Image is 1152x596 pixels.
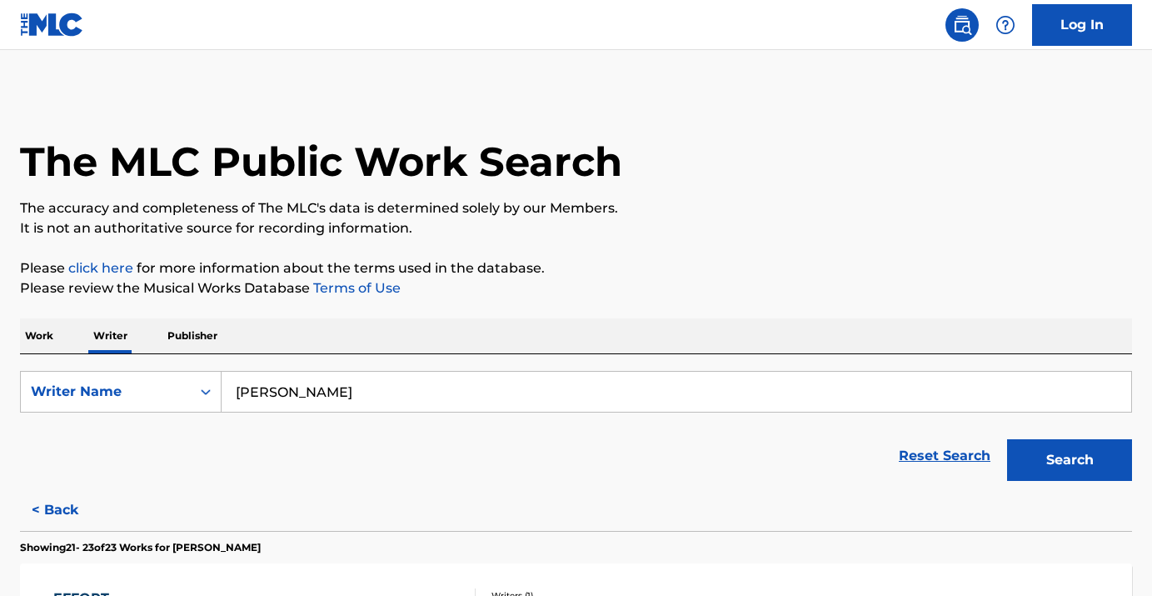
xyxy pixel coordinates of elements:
p: Writer [88,318,132,353]
a: Log In [1032,4,1132,46]
p: Please review the Musical Works Database [20,278,1132,298]
p: Please for more information about the terms used in the database. [20,258,1132,278]
a: Public Search [945,8,979,42]
a: click here [68,260,133,276]
div: Help [989,8,1022,42]
img: search [952,15,972,35]
button: < Back [20,489,120,531]
p: The accuracy and completeness of The MLC's data is determined solely by our Members. [20,198,1132,218]
img: MLC Logo [20,13,84,37]
p: Work [20,318,58,353]
p: Publisher [162,318,222,353]
button: Search [1007,439,1132,481]
a: Terms of Use [310,280,401,296]
img: help [995,15,1015,35]
p: Showing 21 - 23 of 23 Works for [PERSON_NAME] [20,540,261,555]
div: Writer Name [31,382,181,402]
h1: The MLC Public Work Search [20,137,622,187]
a: Reset Search [890,438,999,474]
form: Search Form [20,371,1132,489]
p: It is not an authoritative source for recording information. [20,218,1132,238]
